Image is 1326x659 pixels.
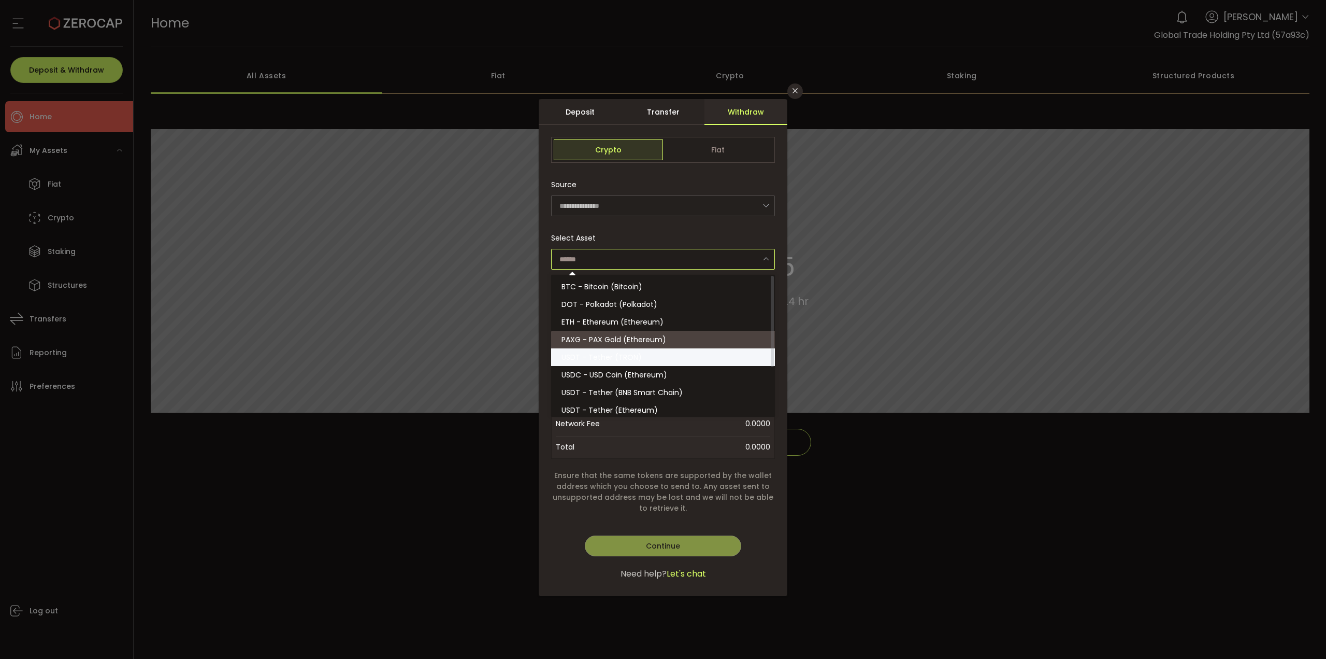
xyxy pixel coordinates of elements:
[561,299,657,310] span: DOT - Polkadot (Polkadot)
[551,174,576,195] span: Source
[639,413,770,434] span: 0.0000
[561,370,667,380] span: USDC - USD Coin (Ethereum)
[561,405,658,415] span: USDT - Tether (Ethereum)
[621,568,667,580] span: Need help?
[622,99,704,125] div: Transfer
[561,282,642,292] span: BTC - Bitcoin (Bitcoin)
[787,83,803,99] button: Close
[663,139,772,160] span: Fiat
[551,470,775,514] span: Ensure that the same tokens are supported by the wallet address which you choose to send to. Any ...
[556,413,639,434] span: Network Fee
[646,541,680,551] span: Continue
[561,334,666,345] span: PAXG - PAX Gold (Ethereum)
[704,99,787,125] div: Withdraw
[561,352,642,362] span: USDT - Tether (TRON)
[554,139,663,160] span: Crypto
[1205,547,1326,659] div: 聊天小组件
[561,387,683,398] span: USDT - Tether (BNB Smart Chain)
[1205,547,1326,659] iframe: Chat Widget
[539,99,622,125] div: Deposit
[745,440,770,454] span: 0.0000
[556,440,574,454] span: Total
[551,233,602,243] label: Select Asset
[667,568,706,580] span: Let's chat
[561,317,664,327] span: ETH - Ethereum (Ethereum)
[539,99,787,597] div: dialog
[585,536,741,556] button: Continue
